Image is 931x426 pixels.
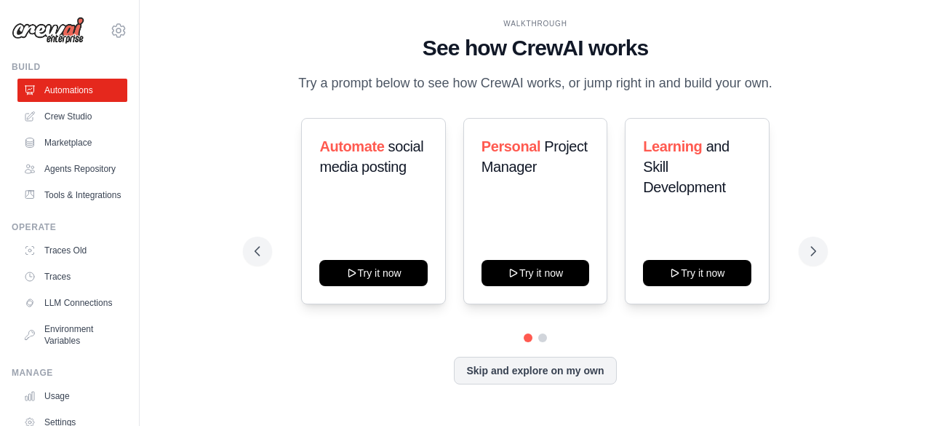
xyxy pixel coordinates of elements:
[255,35,815,61] h1: See how CrewAI works
[319,260,427,286] button: Try it now
[12,61,127,73] div: Build
[17,239,127,262] a: Traces Old
[482,138,588,175] span: Project Manager
[291,73,780,94] p: Try a prompt below to see how CrewAI works, or jump right in and build your own.
[17,384,127,408] a: Usage
[319,138,423,175] span: social media posting
[454,357,616,384] button: Skip and explore on my own
[12,17,84,44] img: Logo
[17,79,127,102] a: Automations
[12,367,127,379] div: Manage
[17,265,127,288] a: Traces
[17,317,127,352] a: Environment Variables
[643,138,730,195] span: and Skill Development
[17,105,127,128] a: Crew Studio
[17,157,127,181] a: Agents Repository
[643,260,751,286] button: Try it now
[482,138,540,154] span: Personal
[482,260,589,286] button: Try it now
[17,291,127,315] a: LLM Connections
[255,18,815,29] div: WALKTHROUGH
[12,221,127,233] div: Operate
[17,131,127,154] a: Marketplace
[319,138,384,154] span: Automate
[643,138,702,154] span: Learning
[17,184,127,207] a: Tools & Integrations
